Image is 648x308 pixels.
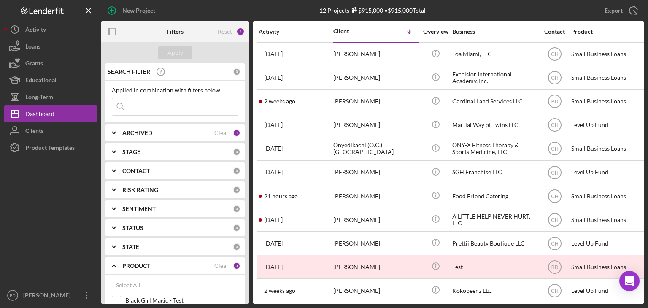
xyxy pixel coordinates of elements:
[333,43,418,65] div: [PERSON_NAME]
[539,28,570,35] div: Contact
[4,105,97,122] button: Dashboard
[551,264,558,270] text: BD
[333,90,418,113] div: [PERSON_NAME]
[233,186,240,194] div: 0
[233,68,240,76] div: 0
[112,87,238,94] div: Applied in combination with filters below
[333,279,418,302] div: [PERSON_NAME]
[167,28,184,35] b: Filters
[122,149,140,155] b: STAGE
[452,232,537,254] div: Prettii Beauty Boutique LLC
[233,148,240,156] div: 0
[333,67,418,89] div: [PERSON_NAME]
[264,193,298,200] time: 2025-09-24 23:52
[333,28,375,35] div: Client
[264,240,283,247] time: 2025-09-16 12:28
[551,217,558,223] text: CH
[25,21,46,40] div: Activity
[25,105,54,124] div: Dashboard
[214,130,229,136] div: Clear
[551,193,558,199] text: CH
[4,139,97,156] button: Product Templates
[605,2,623,19] div: Export
[264,74,283,81] time: 2025-08-17 19:50
[452,256,537,278] div: Test
[25,89,53,108] div: Long-Term
[125,296,238,305] label: Black Girl Magic - Test
[4,287,97,304] button: BD[PERSON_NAME]
[349,7,383,14] div: $915,000
[264,264,283,270] time: 2024-04-05 17:32
[319,7,426,14] div: 12 Projects • $915,000 Total
[4,122,97,139] a: Clients
[333,114,418,136] div: [PERSON_NAME]
[116,277,140,294] div: Select All
[233,129,240,137] div: 1
[122,186,158,193] b: RISK RATING
[122,262,150,269] b: PRODUCT
[122,224,143,231] b: STATUS
[25,122,43,141] div: Clients
[333,185,418,207] div: [PERSON_NAME]
[619,271,640,291] div: Open Intercom Messenger
[4,72,97,89] button: Educational
[108,68,150,75] b: SEARCH FILTER
[101,2,164,19] button: New Project
[233,262,240,270] div: 3
[551,75,558,81] text: CH
[452,185,537,207] div: Food Friend Catering
[420,28,451,35] div: Overview
[452,90,537,113] div: Cardinal Land Services LLC
[551,288,558,294] text: CH
[122,168,150,174] b: CONTACT
[112,277,145,294] button: Select All
[551,146,558,152] text: CH
[551,99,558,105] text: BD
[122,205,156,212] b: SENTIMENT
[264,98,295,105] time: 2025-09-10 15:09
[233,224,240,232] div: 0
[158,46,192,59] button: Apply
[25,139,75,158] div: Product Templates
[233,167,240,175] div: 0
[333,256,418,278] div: [PERSON_NAME]
[21,287,76,306] div: [PERSON_NAME]
[4,21,97,38] button: Activity
[264,287,295,294] time: 2025-09-10 04:36
[25,38,40,57] div: Loans
[452,28,537,35] div: Business
[452,279,537,302] div: Kokobeenz LLC
[596,2,644,19] button: Export
[264,122,283,128] time: 2025-09-23 20:09
[264,145,283,152] time: 2025-09-16 12:26
[333,138,418,160] div: Onyedikachi (O.C.) [GEOGRAPHIC_DATA]
[4,55,97,72] button: Grants
[167,46,183,59] div: Apply
[452,208,537,231] div: A LITTLE HELP NEVER HURT, LLC
[4,89,97,105] button: Long-Term
[264,51,283,57] time: 2025-08-17 04:46
[452,67,537,89] div: Excelsior International Academy, Inc.
[452,114,537,136] div: Martial Way of Twins LLC
[122,2,155,19] div: New Project
[333,161,418,184] div: [PERSON_NAME]
[25,72,57,91] div: Educational
[214,262,229,269] div: Clear
[551,122,558,128] text: CH
[122,243,139,250] b: STATE
[4,38,97,55] button: Loans
[233,243,240,251] div: 0
[236,27,245,36] div: 4
[264,169,283,176] time: 2025-08-27 15:15
[452,161,537,184] div: SGH Franchise LLC
[25,55,43,74] div: Grants
[122,130,152,136] b: ARCHIVED
[233,205,240,213] div: 0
